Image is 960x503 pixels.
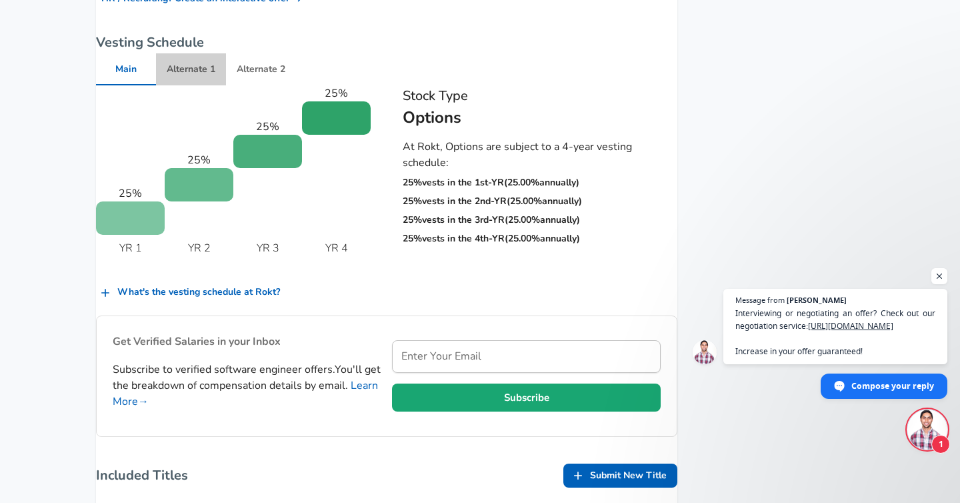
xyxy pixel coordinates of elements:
[96,32,677,53] h6: Vesting Schedule
[403,195,582,208] p: 25 % vests in the 2nd - YR ( 25.00 % annually )
[119,240,142,256] p: YR 1
[256,119,279,135] p: 25 %
[325,85,348,101] p: 25 %
[113,362,381,410] p: Subscribe to verified offers . You'll get the breakdown of compensation details by email.
[403,232,580,245] p: 25 % vests in the 4th - YR ( 25.00 % annually )
[96,280,285,305] button: What's the vesting schedule at Rokt?
[563,464,677,488] a: Submit New Title
[188,240,211,256] p: YR 2
[113,332,381,351] h6: Get Verified Salaries in your Inbox
[851,374,934,398] span: Compose your reply
[156,53,226,85] button: Alternate 1
[735,307,935,358] span: Interviewing or negotiating an offer? Check out our negotiation service: Increase in your offer g...
[119,185,142,201] p: 25 %
[403,85,677,107] h6: Stock Type
[257,240,279,256] p: YR 3
[392,384,661,412] button: Subscribe
[226,53,296,85] button: Alternate 2
[325,240,348,256] p: YR 4
[787,296,847,304] span: [PERSON_NAME]
[735,296,785,304] span: Message from
[403,213,580,227] p: 25 % vests in the 3rd - YR ( 25.00 % annually )
[214,362,302,377] span: Software Engineer
[403,139,677,171] p: At Rokt, Options are subject to a 4-year vesting schedule:
[187,152,211,168] p: 25 %
[403,176,579,189] p: 25 % vests in the 1st - YR ( 25.00 % annually )
[113,378,378,409] a: Learn More→
[96,53,677,85] div: vesting schedule options
[907,410,947,450] div: Open chat
[931,435,950,454] span: 1
[403,107,677,128] h5: Options
[96,53,156,85] button: Main
[96,466,563,486] p: Included Titles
